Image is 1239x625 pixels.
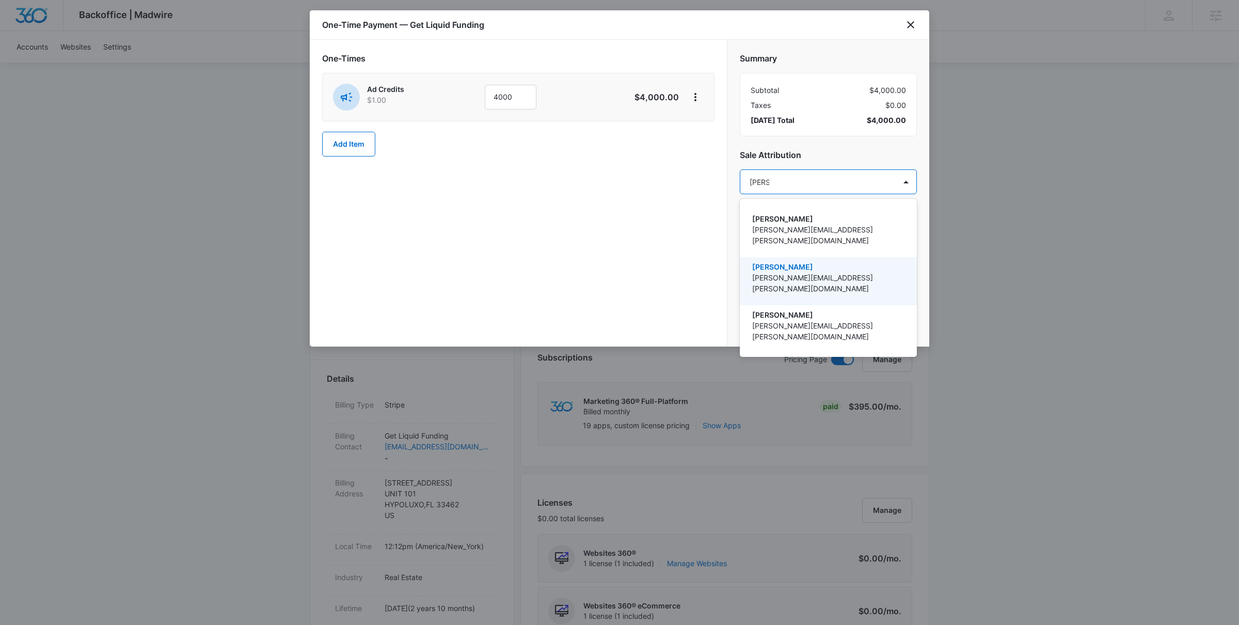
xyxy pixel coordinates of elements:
p: [PERSON_NAME] [752,261,902,272]
p: [PERSON_NAME][EMAIL_ADDRESS][PERSON_NAME][DOMAIN_NAME] [752,224,902,246]
p: [PERSON_NAME][EMAIL_ADDRESS][PERSON_NAME][DOMAIN_NAME] [752,272,902,294]
p: [PERSON_NAME] [752,309,902,320]
p: [PERSON_NAME] [752,213,902,224]
p: [PERSON_NAME][EMAIL_ADDRESS][PERSON_NAME][DOMAIN_NAME] [752,320,902,342]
